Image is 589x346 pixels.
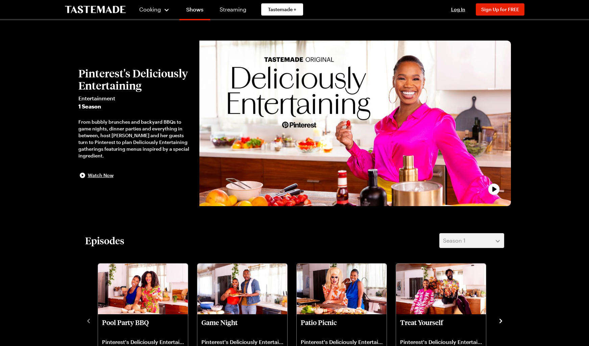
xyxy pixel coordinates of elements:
[443,237,465,245] span: Season 1
[396,264,486,314] img: Treat Yourself
[78,102,193,110] span: 1 Season
[78,119,193,159] div: From bubbly brunches and backyard BBQs to game nights, dinner parties and everything in between, ...
[400,318,482,335] p: Treat Yourself
[476,3,524,16] button: Sign Up for FREE
[139,1,170,18] button: Cooking
[85,234,124,247] h2: Episodes
[201,318,283,335] p: Game Night
[85,316,92,324] button: navigate to previous item
[451,6,465,12] span: Log In
[301,318,383,335] p: Patio Picnic
[199,41,511,206] button: play trailer
[197,264,287,314] img: Game Night
[78,67,193,179] button: Pinterest's Deliciously EntertainingEntertainment1 SeasonFrom bubbly brunches and backyard BBQs t...
[65,6,126,14] a: To Tastemade Home Page
[78,67,193,92] h2: Pinterest's Deliciously Entertaining
[439,233,504,248] button: Season 1
[445,6,472,13] button: Log In
[268,6,296,13] span: Tastemade +
[78,94,193,102] span: Entertainment
[400,339,482,345] p: Pinterest's Deliciously Entertaining
[102,339,184,345] p: Pinterest's Deliciously Entertaining
[179,1,210,20] a: Shows
[261,3,303,16] a: Tastemade +
[297,264,387,314] img: Patio Picnic
[199,41,511,206] img: Pinterest's Deliciously Entertaining
[102,318,184,335] p: Pool Party BBQ
[497,316,504,324] button: navigate to next item
[481,6,519,12] span: Sign Up for FREE
[88,172,114,179] span: Watch Now
[301,339,383,345] p: Pinterest's Deliciously Entertaining
[98,264,188,314] img: Pool Party BBQ
[139,6,161,13] span: Cooking
[201,339,283,345] p: Pinterest's Deliciously Entertaining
